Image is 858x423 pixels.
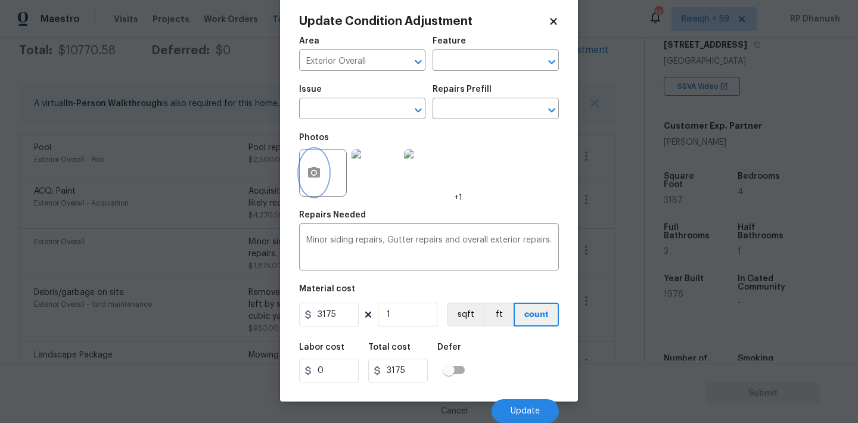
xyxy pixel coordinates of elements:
button: count [514,303,559,326]
h5: Area [299,37,319,45]
h2: Update Condition Adjustment [299,15,548,27]
h5: Repairs Prefill [433,85,492,94]
h5: Material cost [299,285,355,293]
h5: Repairs Needed [299,211,366,219]
button: Open [410,54,427,70]
span: Cancel [441,407,468,416]
button: Cancel [422,399,487,423]
h5: Labor cost [299,343,344,352]
h5: Feature [433,37,466,45]
button: sqft [447,303,484,326]
button: Open [543,54,560,70]
span: +1 [454,192,462,204]
h5: Defer [437,343,461,352]
textarea: Minor siding repairs, Gutter repairs and overall exterior repairs. [306,236,552,261]
button: Open [543,102,560,119]
button: Open [410,102,427,119]
h5: Photos [299,133,329,142]
h5: Total cost [368,343,411,352]
h5: Issue [299,85,322,94]
span: Update [511,407,540,416]
button: Update [492,399,559,423]
button: ft [484,303,514,326]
